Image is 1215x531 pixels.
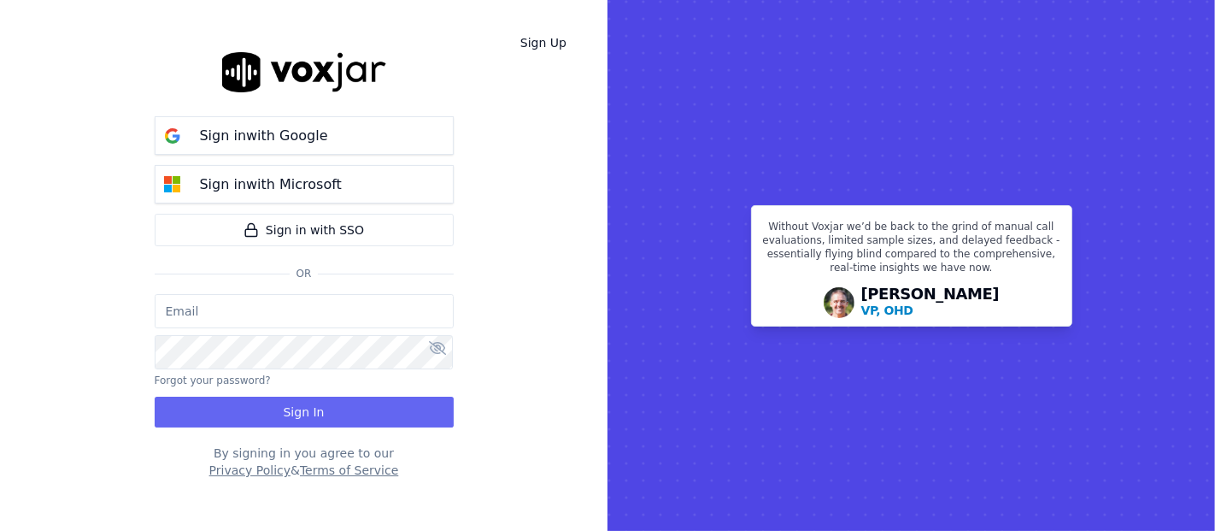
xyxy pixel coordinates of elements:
[824,287,854,318] img: Avatar
[155,165,454,204] button: Sign inwith Microsoft
[222,52,386,92] img: logo
[209,462,291,479] button: Privacy Policy
[290,267,319,280] span: Or
[155,116,454,155] button: Sign inwith Google
[200,174,342,195] p: Sign in with Microsoft
[155,397,454,428] button: Sign In
[155,374,271,387] button: Forgot your password?
[507,27,580,58] a: Sign Up
[300,462,398,479] button: Terms of Service
[861,286,1000,319] div: [PERSON_NAME]
[861,302,913,319] p: VP, OHD
[156,119,190,153] img: google Sign in button
[155,294,454,328] input: Email
[762,220,1061,281] p: Without Voxjar we’d be back to the grind of manual call evaluations, limited sample sizes, and de...
[155,214,454,246] a: Sign in with SSO
[156,168,190,202] img: microsoft Sign in button
[200,126,328,146] p: Sign in with Google
[155,445,454,479] div: By signing in you agree to our &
